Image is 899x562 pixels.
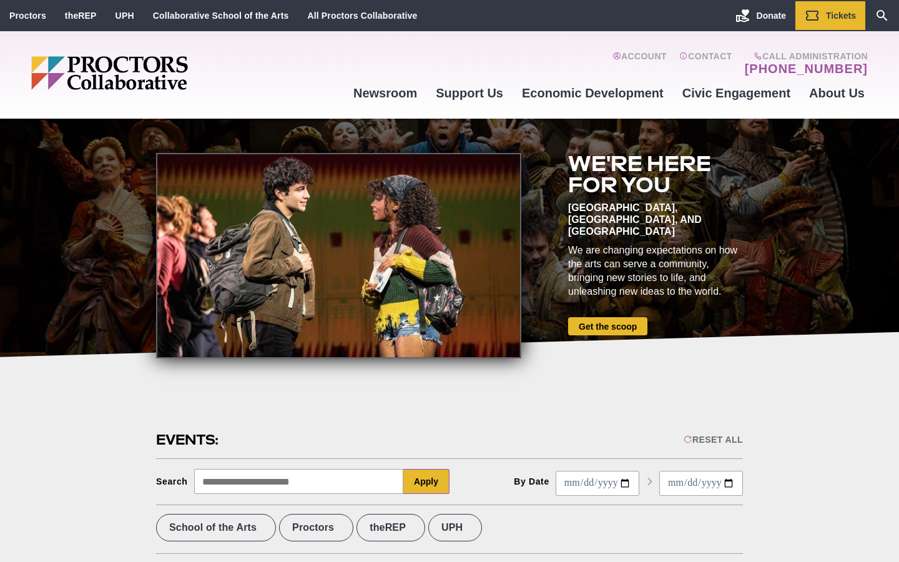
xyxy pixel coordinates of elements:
a: All Proctors Collaborative [307,11,417,21]
div: We are changing expectations on how the arts can serve a community, bringing new stories to life,... [568,244,743,298]
a: Newsroom [344,76,426,110]
h2: Events: [156,430,220,450]
a: About Us [800,76,874,110]
div: Reset All [684,435,743,445]
label: UPH [428,514,482,541]
span: Call Administration [741,51,868,61]
div: [GEOGRAPHIC_DATA], [GEOGRAPHIC_DATA], and [GEOGRAPHIC_DATA] [568,202,743,237]
a: Contact [679,51,732,76]
img: Proctors logo [31,56,284,90]
h2: We're here for you [568,153,743,195]
a: Civic Engagement [673,76,800,110]
a: Get the scoop [568,317,647,335]
a: Support Us [426,76,513,110]
a: theREP [65,11,97,21]
span: Donate [757,11,786,21]
a: Donate [726,1,795,30]
a: UPH [115,11,134,21]
a: [PHONE_NUMBER] [745,61,868,76]
label: School of the Arts [156,514,276,541]
a: Proctors [9,11,46,21]
a: Account [612,51,667,76]
a: Collaborative School of the Arts [153,11,289,21]
a: Tickets [795,1,865,30]
div: By Date [514,476,549,486]
a: Economic Development [513,76,673,110]
label: Proctors [279,514,353,541]
a: Search [865,1,899,30]
div: Search [156,476,188,486]
label: theREP [356,514,425,541]
button: Apply [403,469,449,494]
span: Tickets [826,11,856,21]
